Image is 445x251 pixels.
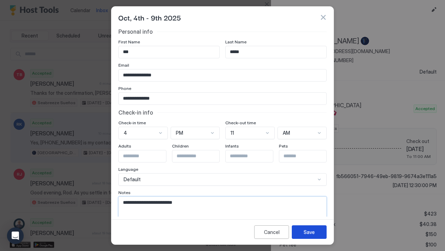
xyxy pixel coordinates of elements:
input: Input Field [226,150,283,162]
input: Input Field [119,46,219,58]
input: Input Field [279,150,336,162]
span: Adults [118,143,131,149]
span: Check-in info [118,109,153,116]
input: Input Field [119,69,326,81]
input: Input Field [119,93,326,104]
span: Check-out time [225,120,256,125]
span: Check-in time [118,120,146,125]
span: AM [283,130,290,136]
span: Pets [279,143,288,149]
span: Oct, 4th - 9th 2025 [118,12,181,23]
span: PM [176,130,183,136]
span: Children [172,143,189,149]
span: Default [124,176,141,183]
div: Cancel [264,228,280,236]
span: Personal info [118,28,153,35]
input: Input Field [172,150,229,162]
span: Language [118,167,138,172]
span: 11 [231,130,234,136]
span: 4 [124,130,127,136]
span: Infants [225,143,239,149]
input: Input Field [119,150,176,162]
div: Open Intercom Messenger [7,227,24,244]
textarea: Input Field [119,197,321,231]
input: Input Field [226,46,326,58]
span: Notes [118,190,131,195]
button: Save [292,225,327,239]
span: Phone [118,86,131,91]
div: Save [304,228,315,236]
span: First Name [118,39,140,44]
span: Email [118,62,129,68]
button: Cancel [254,225,289,239]
span: Last Name [225,39,247,44]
